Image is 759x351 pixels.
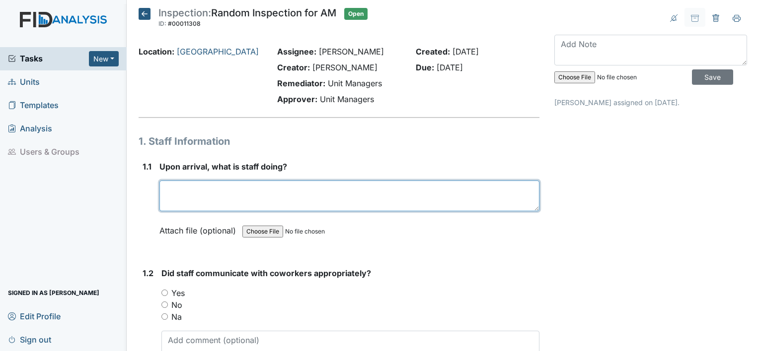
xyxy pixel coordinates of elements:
span: #00011308 [168,20,201,27]
span: ID: [158,20,166,27]
strong: Approver: [277,94,317,104]
input: Yes [161,290,168,296]
span: [PERSON_NAME] [312,62,378,72]
span: Upon arrival, what is staff doing? [159,162,287,172]
label: Yes [171,287,185,299]
span: Sign out [8,332,51,347]
span: [DATE] [453,47,479,57]
span: Units [8,74,40,90]
span: Open [344,8,368,20]
span: [PERSON_NAME] [319,47,384,57]
label: Na [171,311,182,323]
span: Edit Profile [8,308,61,324]
span: Unit Managers [320,94,374,104]
strong: Due: [416,62,434,72]
span: Analysis [8,121,52,136]
strong: Location: [139,47,174,57]
a: [GEOGRAPHIC_DATA] [177,47,259,57]
span: Signed in as [PERSON_NAME] [8,285,99,300]
a: Tasks [8,53,89,64]
label: Attach file (optional) [159,219,240,236]
label: 1.1 [143,161,152,173]
strong: Created: [416,47,450,57]
button: New [89,51,119,66]
span: Did staff communicate with coworkers appropriately? [161,268,371,278]
h1: 1. Staff Information [139,134,539,149]
div: Random Inspection for AM [158,8,336,30]
span: Templates [8,98,59,113]
strong: Remediator: [277,78,325,88]
label: 1.2 [143,267,153,279]
p: [PERSON_NAME] assigned on [DATE]. [554,97,747,108]
input: No [161,301,168,308]
span: Inspection: [158,7,211,19]
input: Save [692,69,733,85]
strong: Assignee: [277,47,316,57]
span: [DATE] [437,62,463,72]
strong: Creator: [277,62,310,72]
input: Na [161,313,168,320]
span: Unit Managers [328,78,382,88]
label: No [171,299,182,311]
